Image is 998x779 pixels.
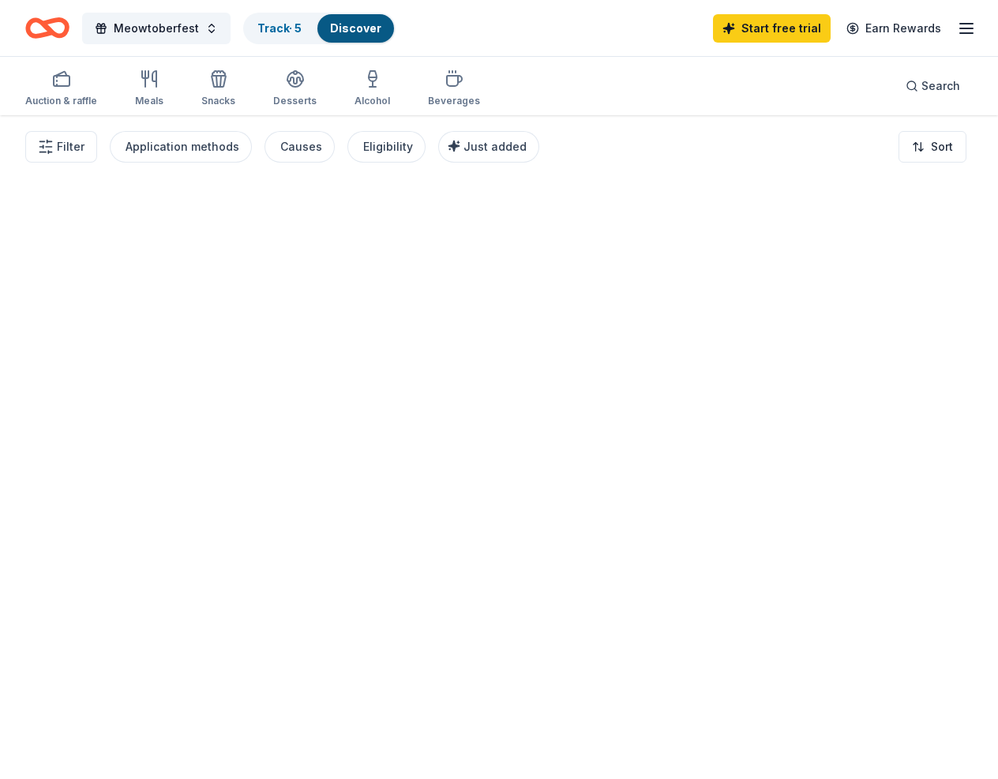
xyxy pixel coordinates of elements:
button: Desserts [273,63,317,115]
a: Discover [330,21,381,35]
span: Sort [931,137,953,156]
div: Meals [135,95,163,107]
div: Beverages [428,95,480,107]
button: Beverages [428,63,480,115]
button: Meowtoberfest [82,13,231,44]
button: Meals [135,63,163,115]
a: Start free trial [713,14,831,43]
button: Causes [265,131,335,163]
button: Search [893,70,973,102]
span: Meowtoberfest [114,19,199,38]
button: Application methods [110,131,252,163]
a: Earn Rewards [837,14,951,43]
span: Filter [57,137,84,156]
button: Filter [25,131,97,163]
button: Track· 5Discover [243,13,396,44]
span: Just added [463,140,527,153]
button: Eligibility [347,131,426,163]
div: Eligibility [363,137,413,156]
button: Alcohol [355,63,390,115]
div: Application methods [126,137,239,156]
div: Desserts [273,95,317,107]
a: Track· 5 [257,21,302,35]
button: Just added [438,131,539,163]
button: Snacks [201,63,235,115]
button: Sort [899,131,966,163]
div: Auction & raffle [25,95,97,107]
button: Auction & raffle [25,63,97,115]
div: Snacks [201,95,235,107]
div: Causes [280,137,322,156]
span: Search [921,77,960,96]
div: Alcohol [355,95,390,107]
a: Home [25,9,69,47]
